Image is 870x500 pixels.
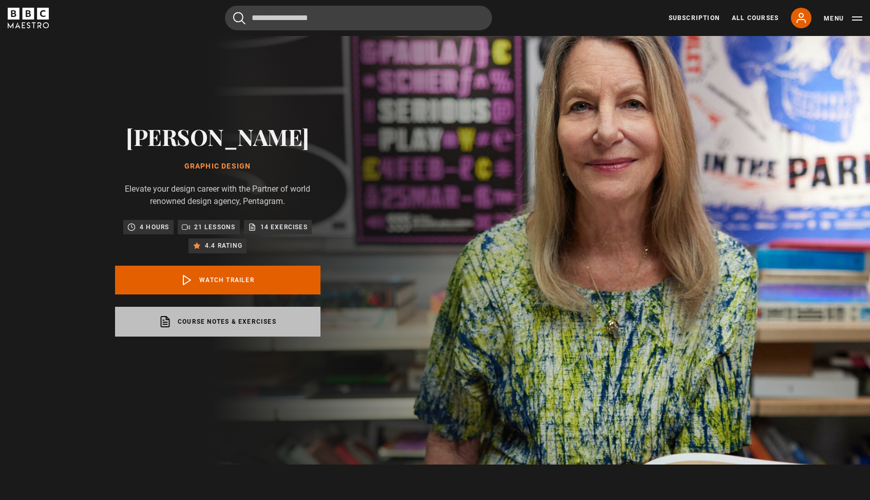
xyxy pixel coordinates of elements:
p: Elevate your design career with the Partner of world renowned design agency, Pentagram. [115,183,320,208]
svg: BBC Maestro [8,8,49,28]
p: 21 lessons [194,222,236,232]
a: Course notes & exercises [115,307,320,337]
h2: [PERSON_NAME] [115,123,320,150]
a: Subscription [669,13,720,23]
p: 4.4 rating [205,240,242,251]
button: Toggle navigation [824,13,862,24]
p: 4 hours [140,222,169,232]
h1: Graphic Design [115,162,320,171]
a: Watch Trailer [115,266,320,294]
button: Submit the search query [233,12,245,25]
p: 14 exercises [260,222,308,232]
a: All Courses [732,13,779,23]
input: Search [225,6,492,30]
